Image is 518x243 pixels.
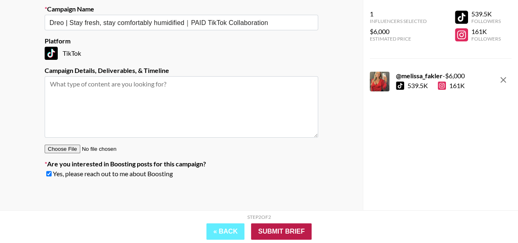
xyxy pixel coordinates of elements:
[471,10,501,18] div: 539.5K
[50,18,302,27] input: Old Town Road - Lil Nas X + Billy Ray Cyrus
[438,82,465,90] div: 161K
[251,223,312,240] input: Submit Brief
[370,36,427,42] div: Estimated Price
[396,72,443,79] strong: @ melissa_fakler
[370,27,427,36] div: $6,000
[407,82,428,90] div: 539.5K
[45,5,318,13] label: Campaign Name
[247,214,271,220] div: Step 2 of 2
[45,47,318,60] div: TikTok
[45,47,58,60] img: TikTok
[396,72,465,80] div: - $ 6,000
[370,10,427,18] div: 1
[53,170,173,178] span: Yes, please reach out to me about Boosting
[45,160,318,168] label: Are you interested in Boosting posts for this campaign?
[45,37,318,45] label: Platform
[471,27,501,36] div: 161K
[495,72,511,88] button: remove
[370,18,427,24] div: Influencers Selected
[206,223,245,240] button: « Back
[471,36,501,42] div: Followers
[471,18,501,24] div: Followers
[45,66,318,75] label: Campaign Details, Deliverables, & Timeline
